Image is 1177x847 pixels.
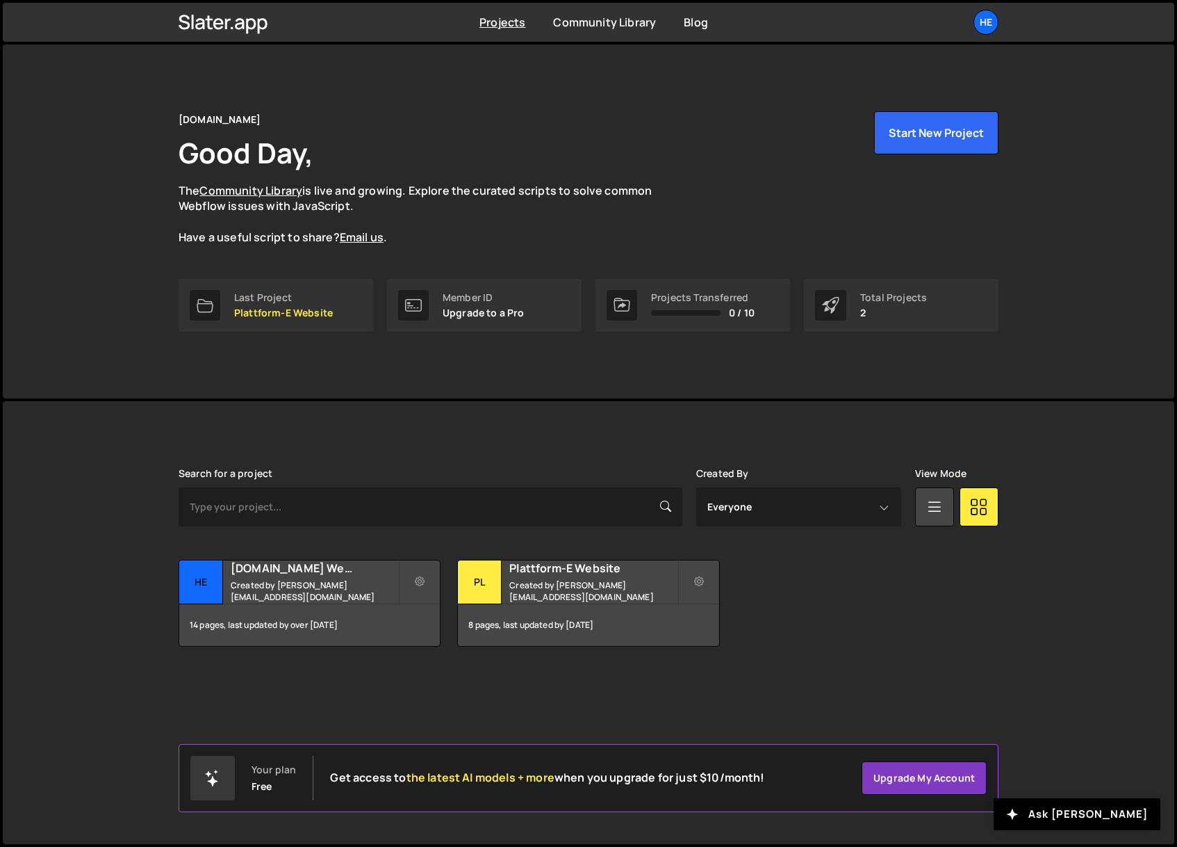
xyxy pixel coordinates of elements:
a: he [973,10,998,35]
div: Free [252,781,272,792]
a: Email us [340,229,384,245]
div: Pl [458,560,502,604]
div: Your plan [252,764,296,775]
a: Last Project Plattform-E Website [179,279,373,332]
div: Projects Transferred [651,292,755,303]
a: Community Library [199,183,302,198]
span: the latest AI models + more [406,770,554,785]
input: Type your project... [179,487,682,526]
p: 2 [860,307,927,318]
a: Blog [684,15,708,30]
p: Upgrade to a Pro [443,307,525,318]
button: Start New Project [874,111,998,154]
label: Created By [696,468,749,479]
label: View Mode [915,468,966,479]
h1: Good Day, [179,134,313,172]
a: Pl Plattform-E Website Created by [PERSON_NAME][EMAIL_ADDRESS][DOMAIN_NAME] 8 pages, last updated... [457,560,719,647]
div: 14 pages, last updated by over [DATE] [179,604,440,646]
h2: Get access to when you upgrade for just $10/month! [330,771,764,784]
div: [DOMAIN_NAME] [179,111,261,128]
a: he [DOMAIN_NAME] Website Created by [PERSON_NAME][EMAIL_ADDRESS][DOMAIN_NAME] 14 pages, last upda... [179,560,441,647]
h2: Plattform-E Website [509,560,677,576]
div: Total Projects [860,292,927,303]
p: Plattform-E Website [234,307,333,318]
div: Last Project [234,292,333,303]
p: The is live and growing. Explore the curated scripts to solve common Webflow issues with JavaScri... [179,183,679,245]
div: Member ID [443,292,525,303]
a: Community Library [553,15,656,30]
button: Ask [PERSON_NAME] [994,798,1160,830]
small: Created by [PERSON_NAME][EMAIL_ADDRESS][DOMAIN_NAME] [509,579,677,603]
h2: [DOMAIN_NAME] Website [231,560,398,576]
a: Projects [479,15,525,30]
small: Created by [PERSON_NAME][EMAIL_ADDRESS][DOMAIN_NAME] [231,579,398,603]
div: 8 pages, last updated by [DATE] [458,604,718,646]
span: 0 / 10 [729,307,755,318]
label: Search for a project [179,468,272,479]
div: he [179,560,223,604]
a: Upgrade my account [862,761,987,795]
